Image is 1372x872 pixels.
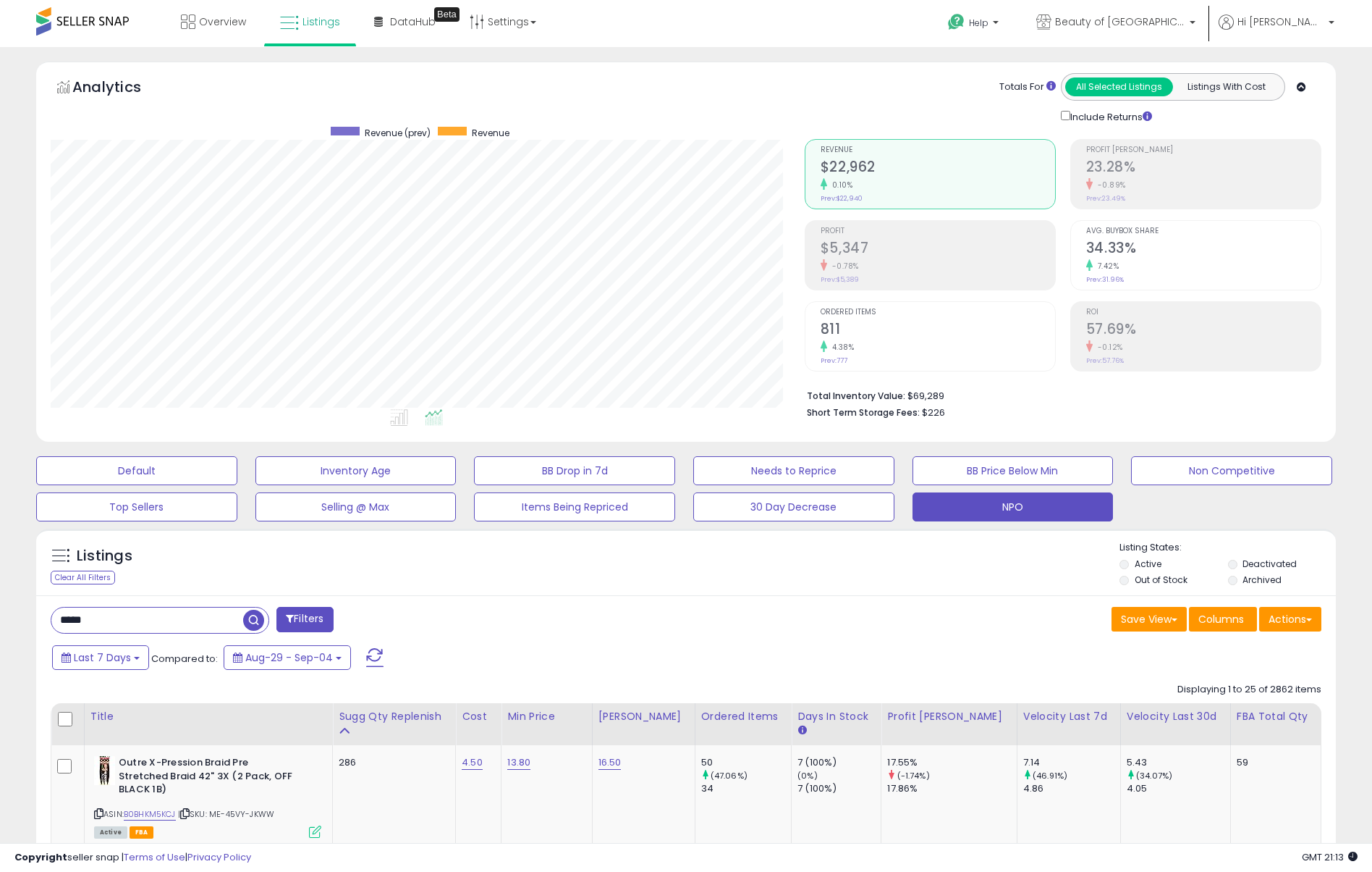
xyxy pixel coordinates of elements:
button: BB Drop in 7d [474,456,675,485]
span: Avg. Buybox Share [1086,227,1321,235]
span: $226 [922,406,945,419]
div: Ordered Items [701,709,786,724]
small: Prev: 31.96% [1086,275,1124,284]
div: Clear All Filters [51,571,115,584]
a: Hi [PERSON_NAME] [1219,14,1334,47]
span: Revenue [821,146,1055,154]
button: Filters [276,607,333,632]
button: BB Price Below Min [912,456,1114,485]
small: (34.07%) [1136,770,1172,781]
span: | SKU: ME-45VY-JKWW [178,808,274,820]
small: Prev: 23.49% [1086,194,1125,203]
h5: Listings [77,546,132,566]
button: Inventory Age [255,456,457,485]
h5: Analytics [72,77,169,101]
button: Listings With Cost [1172,77,1280,96]
label: Active [1135,558,1161,570]
span: Compared to: [151,652,218,666]
button: Non Competitive [1131,456,1332,485]
b: Short Term Storage Fees: [807,406,920,419]
small: Days In Stock. [797,724,806,737]
a: Privacy Policy [187,850,251,864]
small: 0.10% [827,180,853,190]
span: Profit [821,227,1055,235]
span: Ordered Items [821,309,1055,316]
button: Columns [1189,607,1257,632]
span: Beauty of [GEOGRAPHIC_DATA] [1055,14,1185,29]
div: 7.14 [1023,756,1120,769]
div: Sugg Qty Replenish [339,709,449,724]
label: Archived [1242,574,1282,586]
button: NPO [912,492,1114,521]
div: FBA Total Qty [1237,709,1315,724]
div: seller snap | | [14,851,251,865]
span: Columns [1198,612,1244,626]
button: Save View [1111,607,1187,632]
a: 4.50 [462,755,483,770]
div: 4.05 [1127,782,1230,795]
h2: 811 [821,321,1055,340]
button: Selling @ Max [255,492,457,521]
button: Top Sellers [36,492,237,521]
span: 2025-09-12 21:13 GMT [1302,850,1358,864]
div: 286 [339,756,444,769]
small: (47.06%) [711,770,748,781]
h2: 57.69% [1086,321,1321,340]
div: Totals For [999,80,1056,94]
button: Items Being Repriced [474,492,675,521]
div: 34 [701,782,792,795]
small: Prev: 777 [821,356,847,365]
small: -0.12% [1093,342,1123,353]
label: Deactivated [1242,558,1297,570]
span: Listings [302,14,340,29]
a: B0BHKM5KCJ [124,808,176,821]
h2: 34.33% [1086,240,1321,259]
small: 4.38% [827,342,855,353]
small: (-1.74%) [897,770,930,781]
span: Hi [PERSON_NAME] [1237,14,1324,29]
a: Help [936,2,1013,47]
div: 4.86 [1023,782,1120,795]
button: All Selected Listings [1065,77,1173,96]
div: Profit [PERSON_NAME] [887,709,1010,724]
span: All listings currently available for purchase on Amazon [94,826,127,839]
div: Days In Stock [797,709,875,724]
span: Profit [PERSON_NAME] [1086,146,1321,154]
div: Title [90,709,326,724]
li: $69,289 [807,386,1310,403]
div: 17.55% [887,756,1016,769]
small: 7.42% [1093,261,1119,272]
div: 7 (100%) [797,782,881,795]
div: Velocity Last 7d [1023,709,1114,724]
button: Aug-29 - Sep-04 [224,645,351,670]
span: Last 7 Days [74,650,131,665]
span: Revenue [472,127,509,139]
p: Listing States: [1119,541,1335,555]
button: Default [36,456,237,485]
a: Terms of Use [124,850,185,864]
b: Outre X-Pression Braid Pre Stretched Braid 42" 3X (2 Pack, OFF BLACK 1B) [119,756,295,800]
i: Get Help [947,13,965,31]
small: -0.78% [827,261,859,272]
small: -0.89% [1093,180,1126,190]
h2: $5,347 [821,240,1055,259]
small: Prev: 57.76% [1086,356,1124,365]
div: 59 [1237,756,1310,769]
div: Min Price [507,709,585,724]
small: Prev: $5,389 [821,275,859,284]
th: Please note that this number is a calculation based on your required days of coverage and your ve... [333,703,456,745]
span: ROI [1086,309,1321,316]
div: Tooltip anchor [434,7,460,22]
div: 7 (100%) [797,756,881,769]
small: (0%) [797,770,818,781]
label: Out of Stock [1135,574,1187,586]
span: Revenue (prev) [365,127,431,139]
div: 5.43 [1127,756,1230,769]
div: Include Returns [1050,108,1169,125]
div: Displaying 1 to 25 of 2862 items [1177,683,1321,697]
span: DataHub [390,14,436,29]
b: Total Inventory Value: [807,390,905,402]
div: [PERSON_NAME] [598,709,689,724]
span: Aug-29 - Sep-04 [245,650,333,665]
div: 17.86% [887,782,1016,795]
